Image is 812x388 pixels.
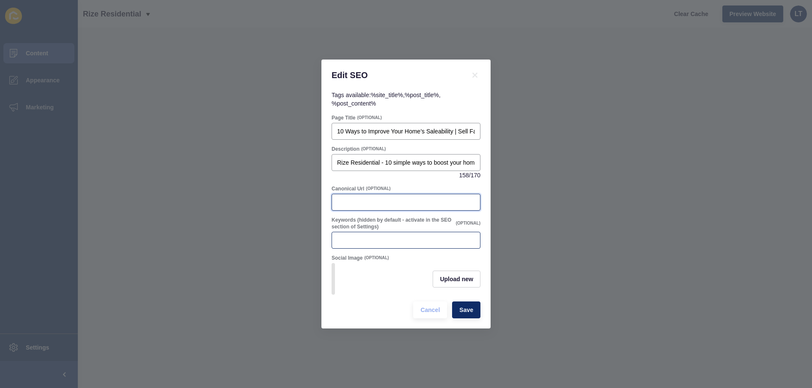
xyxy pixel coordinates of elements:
h1: Edit SEO [332,70,459,81]
span: Tags available: , , [332,92,441,107]
label: Social Image [332,255,362,261]
span: (OPTIONAL) [456,220,480,226]
span: (OPTIONAL) [366,186,390,192]
span: 158 [459,171,469,179]
label: Canonical Url [332,185,364,192]
span: Cancel [420,306,440,314]
span: Save [459,306,473,314]
span: (OPTIONAL) [357,115,381,121]
code: %site_title% [371,92,403,98]
span: 170 [471,171,480,179]
span: Upload new [440,275,473,283]
button: Upload new [433,271,480,288]
label: Description [332,146,359,152]
label: Keywords (hidden by default - activate in the SEO section of Settings) [332,217,454,230]
span: / [469,171,471,179]
button: Cancel [413,301,447,318]
label: Page Title [332,114,355,121]
code: %post_content% [332,100,376,107]
span: (OPTIONAL) [364,255,389,261]
span: (OPTIONAL) [361,146,386,152]
button: Save [452,301,480,318]
code: %post_title% [405,92,439,98]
